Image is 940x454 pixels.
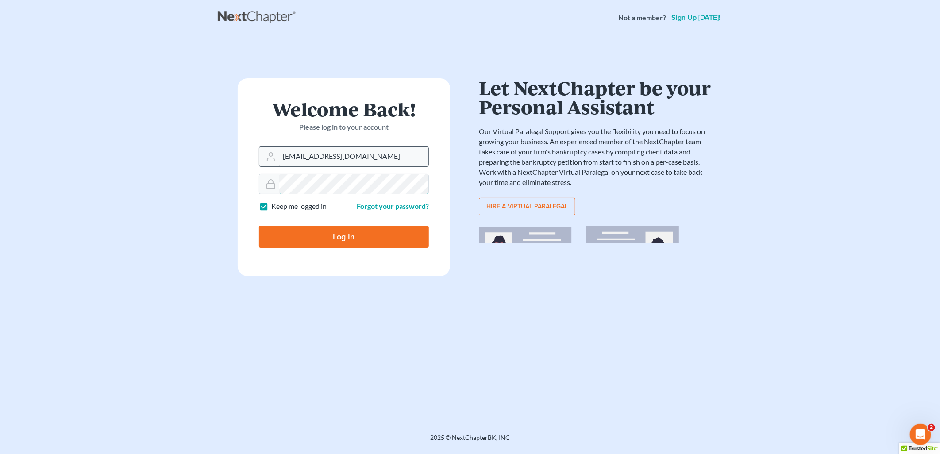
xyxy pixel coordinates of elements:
[670,14,722,21] a: Sign up [DATE]!
[279,147,428,166] input: Email Address
[218,433,722,449] div: 2025 © NextChapterBK, INC
[271,201,327,212] label: Keep me logged in
[357,202,429,210] a: Forgot your password?
[479,127,713,187] p: Our Virtual Paralegal Support gives you the flexibility you need to focus on growing your busines...
[928,424,935,431] span: 2
[910,424,931,445] iframe: Intercom live chat
[479,198,575,215] a: Hire a virtual paralegal
[618,13,666,23] strong: Not a member?
[259,226,429,248] input: Log In
[259,100,429,119] h1: Welcome Back!
[479,226,713,368] img: virtual_paralegal_bg-b12c8cf30858a2b2c02ea913d52db5c468ecc422855d04272ea22d19010d70dc.svg
[259,122,429,132] p: Please log in to your account
[479,78,713,116] h1: Let NextChapter be your Personal Assistant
